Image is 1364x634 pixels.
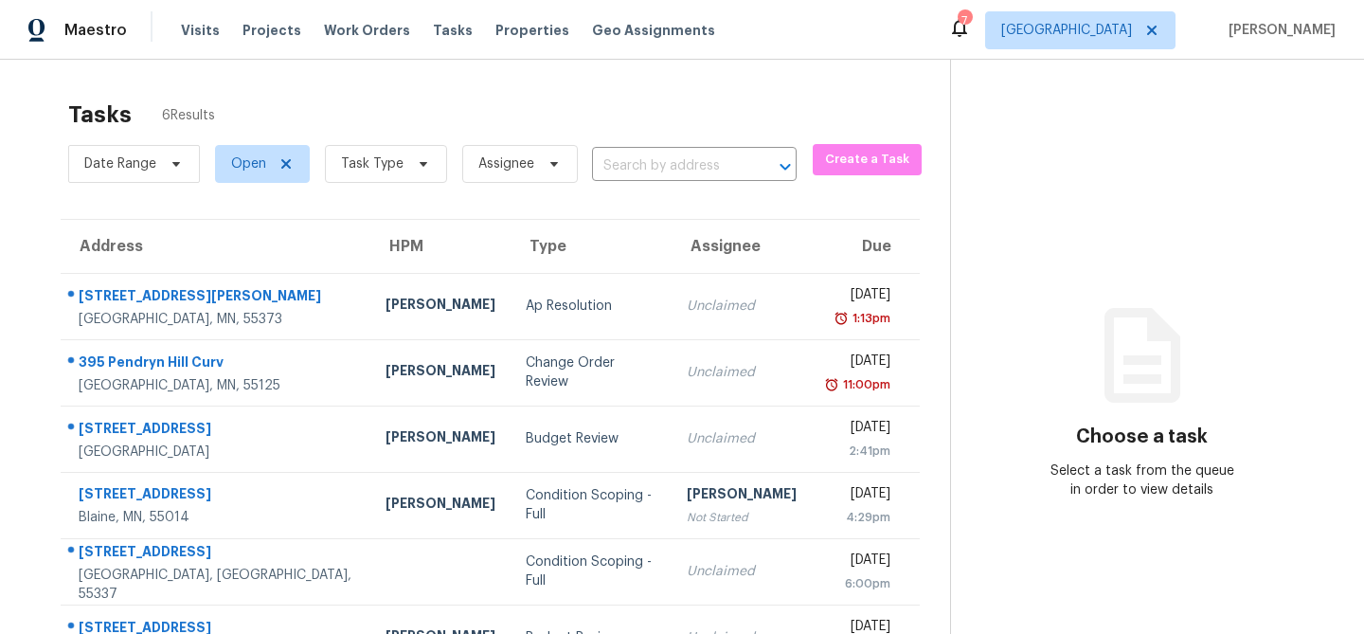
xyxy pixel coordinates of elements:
[370,220,511,273] th: HPM
[824,375,839,394] img: Overdue Alarm Icon
[79,286,355,310] div: [STREET_ADDRESS][PERSON_NAME]
[827,551,890,574] div: [DATE]
[812,220,920,273] th: Due
[79,566,355,604] div: [GEOGRAPHIC_DATA], [GEOGRAPHIC_DATA], 55337
[1047,462,1238,499] div: Select a task from the queue in order to view details
[687,508,797,527] div: Not Started
[526,353,657,391] div: Change Order Review
[834,309,849,328] img: Overdue Alarm Icon
[839,375,890,394] div: 11:00pm
[687,297,797,316] div: Unclaimed
[64,21,127,40] span: Maestro
[1076,427,1208,446] h3: Choose a task
[813,144,922,175] button: Create a Task
[84,154,156,173] span: Date Range
[79,484,355,508] div: [STREET_ADDRESS]
[958,11,971,30] div: 7
[324,21,410,40] span: Work Orders
[827,508,890,527] div: 4:29pm
[386,427,495,451] div: [PERSON_NAME]
[526,297,657,316] div: Ap Resolution
[79,353,355,376] div: 395 Pendryn Hill Curv
[827,574,890,593] div: 6:00pm
[592,152,744,181] input: Search by address
[79,310,355,329] div: [GEOGRAPHIC_DATA], MN, 55373
[231,154,266,173] span: Open
[827,418,890,442] div: [DATE]
[1001,21,1132,40] span: [GEOGRAPHIC_DATA]
[61,220,370,273] th: Address
[849,309,890,328] div: 1:13pm
[827,442,890,461] div: 2:41pm
[79,542,355,566] div: [STREET_ADDRESS]
[672,220,812,273] th: Assignee
[341,154,404,173] span: Task Type
[526,552,657,590] div: Condition Scoping - Full
[592,21,715,40] span: Geo Assignments
[162,106,215,125] span: 6 Results
[478,154,534,173] span: Assignee
[495,21,569,40] span: Properties
[687,562,797,581] div: Unclaimed
[242,21,301,40] span: Projects
[822,149,912,171] span: Create a Task
[526,486,657,524] div: Condition Scoping - Full
[827,352,890,375] div: [DATE]
[827,484,890,508] div: [DATE]
[386,361,495,385] div: [PERSON_NAME]
[386,295,495,318] div: [PERSON_NAME]
[79,508,355,527] div: Blaine, MN, 55014
[1221,21,1336,40] span: [PERSON_NAME]
[79,443,355,462] div: [GEOGRAPHIC_DATA]
[687,484,797,508] div: [PERSON_NAME]
[386,494,495,517] div: [PERSON_NAME]
[827,285,890,309] div: [DATE]
[79,419,355,443] div: [STREET_ADDRESS]
[772,154,799,180] button: Open
[687,363,797,382] div: Unclaimed
[68,105,132,124] h2: Tasks
[79,376,355,395] div: [GEOGRAPHIC_DATA], MN, 55125
[526,429,657,448] div: Budget Review
[511,220,673,273] th: Type
[181,21,220,40] span: Visits
[687,429,797,448] div: Unclaimed
[433,24,473,37] span: Tasks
